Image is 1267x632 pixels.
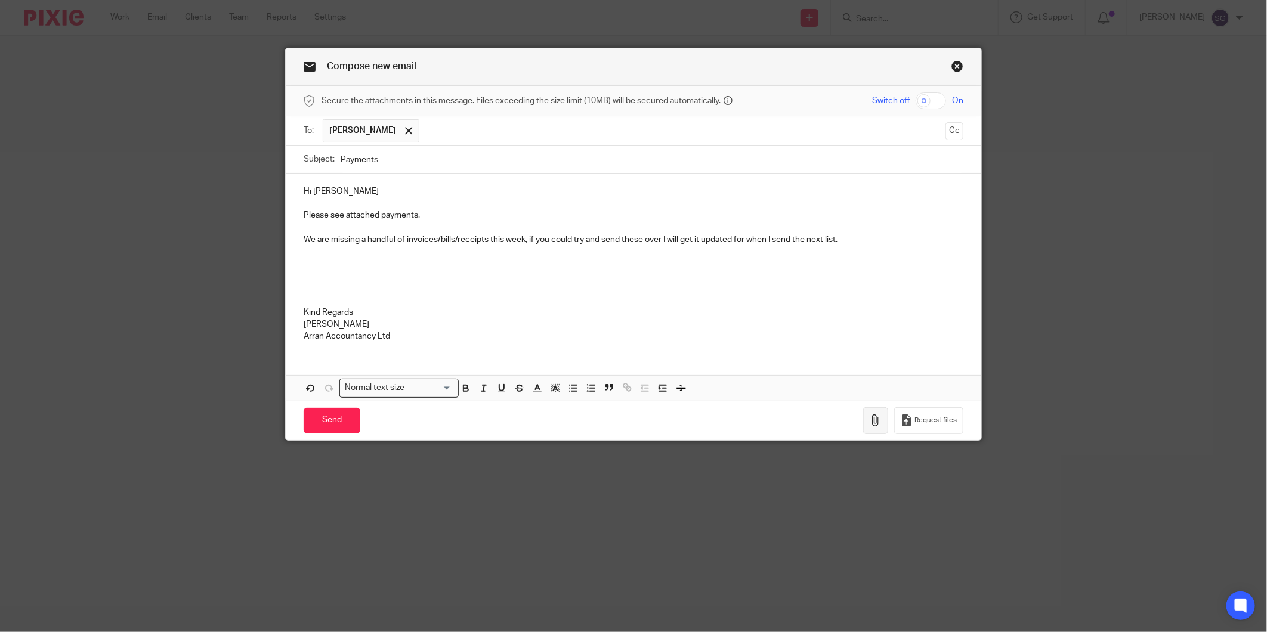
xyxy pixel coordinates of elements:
[342,382,407,394] span: Normal text size
[304,185,963,197] p: Hi [PERSON_NAME]
[304,125,317,137] label: To:
[894,407,963,434] button: Request files
[327,61,416,71] span: Compose new email
[329,125,396,137] span: [PERSON_NAME]
[304,209,963,221] p: Please see attached payments.
[339,379,459,397] div: Search for option
[304,306,963,318] p: Kind Regards
[304,153,335,165] label: Subject:
[951,60,963,76] a: Close this dialog window
[914,416,957,425] span: Request files
[872,95,910,107] span: Switch off
[304,318,963,330] p: [PERSON_NAME]
[322,95,721,107] span: Secure the attachments in this message. Files exceeding the size limit (10MB) will be secured aut...
[945,122,963,140] button: Cc
[409,382,452,394] input: Search for option
[304,408,360,433] input: Send
[304,330,963,342] p: Arran Accountancy Ltd
[304,234,963,246] p: We are missing a handful of invoices/bills/receipts this week, if you could try and send these ov...
[952,95,963,107] span: On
